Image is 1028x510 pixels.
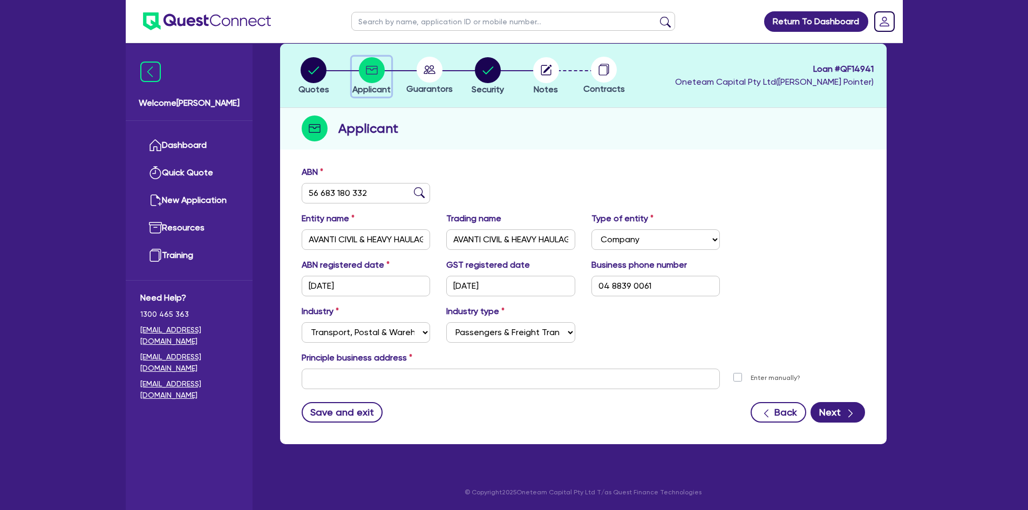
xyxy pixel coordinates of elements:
[352,57,391,97] button: Applicant
[764,11,868,32] a: Return To Dashboard
[302,115,328,141] img: step-icon
[302,212,355,225] label: Entity name
[149,166,162,179] img: quick-quote
[675,77,874,87] span: Oneteam Capital Pty Ltd ( [PERSON_NAME] Pointer )
[140,132,238,159] a: Dashboard
[446,305,505,318] label: Industry type
[143,12,271,30] img: quest-connect-logo-blue
[140,62,161,82] img: icon-menu-close
[149,221,162,234] img: resources
[446,212,501,225] label: Trading name
[414,187,425,198] img: abn-lookup icon
[751,373,800,383] label: Enter manually?
[298,84,329,94] span: Quotes
[140,378,238,401] a: [EMAIL_ADDRESS][DOMAIN_NAME]
[675,63,874,76] span: Loan # QF14941
[591,212,653,225] label: Type of entity
[534,84,558,94] span: Notes
[591,259,687,271] label: Business phone number
[140,159,238,187] a: Quick Quote
[472,84,504,94] span: Security
[302,402,383,423] button: Save and exit
[870,8,898,36] a: Dropdown toggle
[338,119,398,138] h2: Applicant
[140,309,238,320] span: 1300 465 363
[302,259,390,271] label: ABN registered date
[583,84,625,94] span: Contracts
[533,57,560,97] button: Notes
[140,291,238,304] span: Need Help?
[446,259,530,271] label: GST registered date
[140,324,238,347] a: [EMAIL_ADDRESS][DOMAIN_NAME]
[406,84,453,94] span: Guarantors
[302,305,339,318] label: Industry
[471,57,505,97] button: Security
[446,276,575,296] input: DD / MM / YYYY
[140,187,238,214] a: New Application
[140,214,238,242] a: Resources
[811,402,865,423] button: Next
[149,249,162,262] img: training
[351,12,675,31] input: Search by name, application ID or mobile number...
[140,351,238,374] a: [EMAIL_ADDRESS][DOMAIN_NAME]
[273,487,894,497] p: © Copyright 2025 Oneteam Capital Pty Ltd T/as Quest Finance Technologies
[352,84,391,94] span: Applicant
[140,242,238,269] a: Training
[751,402,806,423] button: Back
[149,194,162,207] img: new-application
[302,166,323,179] label: ABN
[302,351,412,364] label: Principle business address
[139,97,240,110] span: Welcome [PERSON_NAME]
[302,276,431,296] input: DD / MM / YYYY
[298,57,330,97] button: Quotes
